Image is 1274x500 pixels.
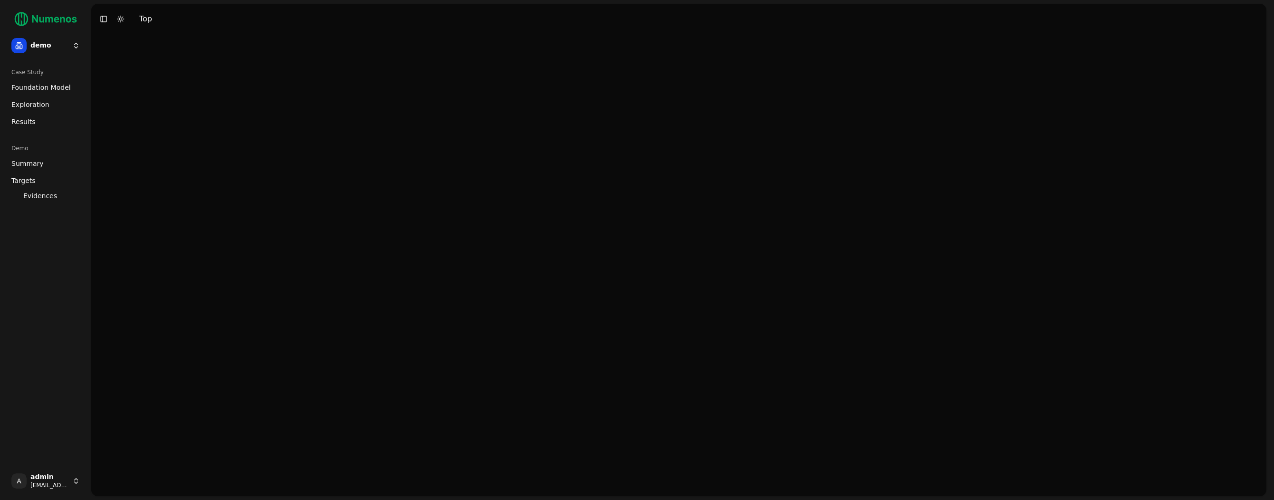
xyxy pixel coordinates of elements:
[11,159,44,168] span: Summary
[23,191,57,201] span: Evidences
[11,117,36,126] span: Results
[97,12,110,26] button: Toggle Sidebar
[8,97,84,112] a: Exploration
[114,12,127,26] button: Toggle Dark Mode
[8,141,84,156] div: Demo
[8,80,84,95] a: Foundation Model
[8,470,84,492] button: Aadmin[EMAIL_ADDRESS]
[8,34,84,57] button: demo
[139,13,152,25] div: Top
[11,473,27,489] span: A
[30,473,68,481] span: admin
[8,8,84,30] img: Numenos
[8,65,84,80] div: Case Study
[30,481,68,489] span: [EMAIL_ADDRESS]
[11,176,36,185] span: Targets
[19,189,72,202] a: Evidences
[30,41,68,50] span: demo
[11,100,49,109] span: Exploration
[11,83,71,92] span: Foundation Model
[8,114,84,129] a: Results
[8,173,84,188] a: Targets
[8,156,84,171] a: Summary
